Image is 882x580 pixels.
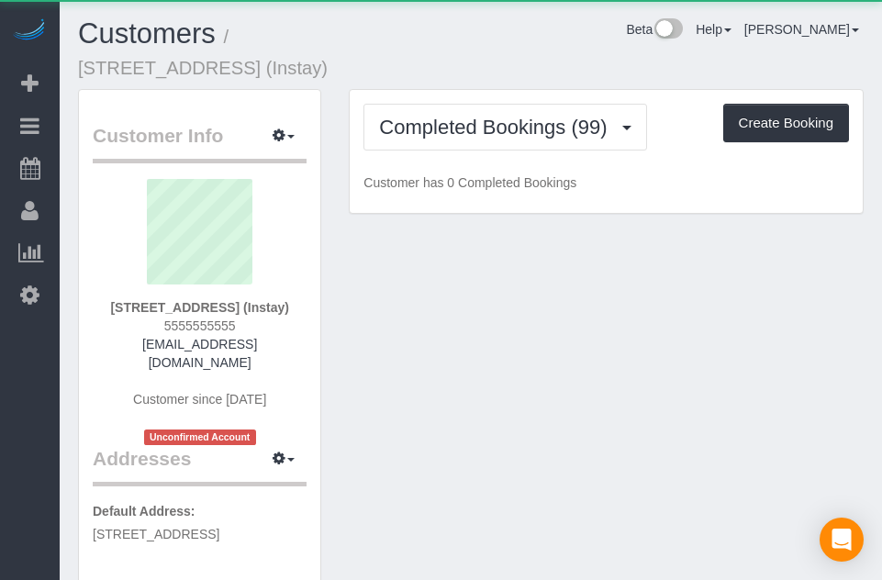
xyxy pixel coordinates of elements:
a: [EMAIL_ADDRESS][DOMAIN_NAME] [142,337,257,370]
img: Automaid Logo [11,18,48,44]
a: Customers [78,17,216,50]
span: Customer since [DATE] [133,392,266,407]
span: 5555555555 [164,318,236,333]
a: [PERSON_NAME] [744,22,859,37]
label: Default Address: [93,502,195,520]
strong: [STREET_ADDRESS] (Instay) [110,300,288,315]
button: Create Booking [723,104,849,142]
img: New interface [653,18,683,42]
a: Help [696,22,731,37]
span: Completed Bookings (99) [379,116,616,139]
legend: Customer Info [93,122,307,163]
button: Completed Bookings (99) [363,104,646,151]
a: Beta [626,22,683,37]
p: Customer has 0 Completed Bookings [363,173,849,192]
span: Unconfirmed Account [144,429,256,445]
div: Open Intercom Messenger [820,518,864,562]
span: [STREET_ADDRESS] [93,527,219,541]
